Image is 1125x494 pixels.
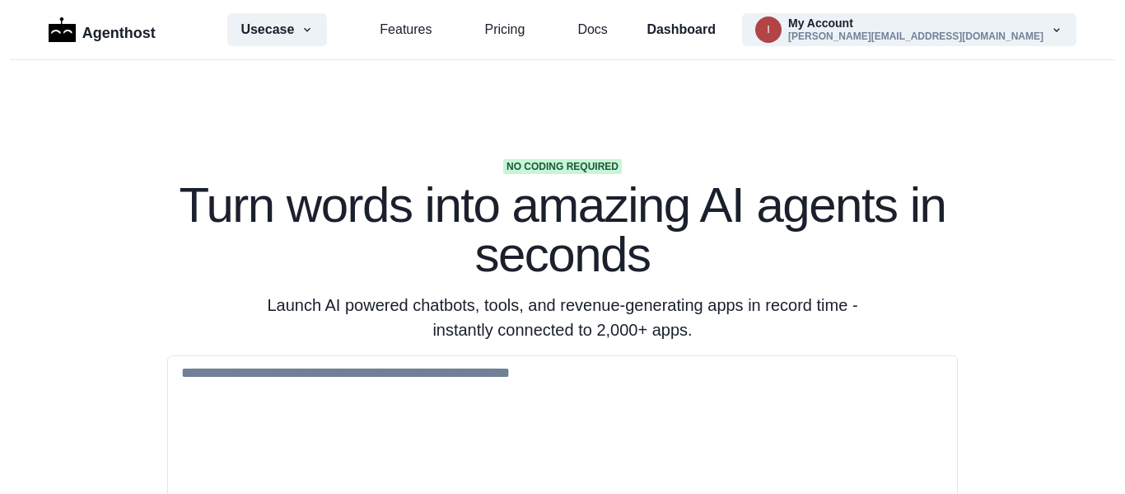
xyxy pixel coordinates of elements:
button: irina.tal@dcu.ieMy Account[PERSON_NAME][EMAIL_ADDRESS][DOMAIN_NAME] [742,13,1076,46]
p: Launch AI powered chatbots, tools, and revenue-generating apps in record time - instantly connect... [246,293,879,342]
a: Dashboard [647,20,716,40]
a: Docs [577,20,607,40]
button: Usecase [227,13,327,46]
a: LogoAgenthost [49,16,156,45]
p: Agenthost [82,16,156,45]
a: Features [380,20,432,40]
img: Logo [49,17,76,42]
span: No coding required [503,159,622,174]
a: Pricing [484,20,525,40]
h1: Turn words into amazing AI agents in seconds [167,181,958,280]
